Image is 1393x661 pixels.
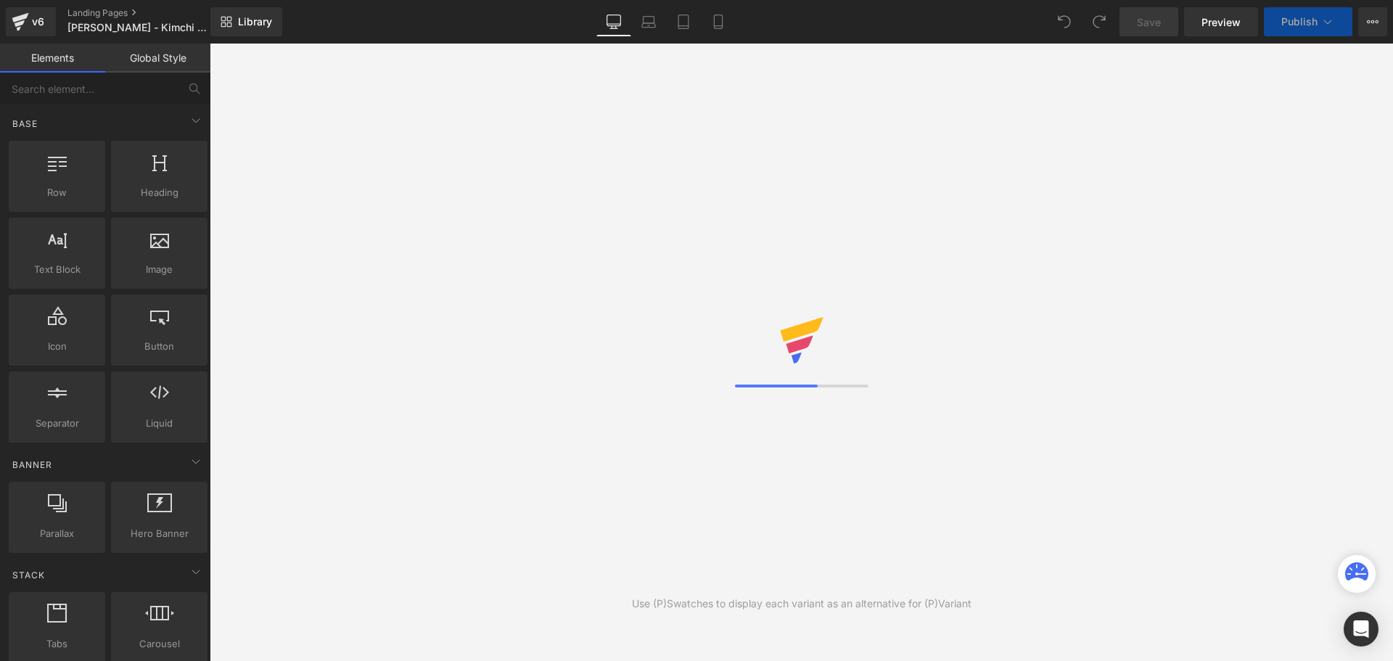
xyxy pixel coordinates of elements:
button: More [1358,7,1387,36]
span: Separator [13,416,101,431]
span: Hero Banner [115,526,203,541]
span: Library [238,15,272,28]
button: Publish [1264,7,1352,36]
div: Use (P)Swatches to display each variant as an alternative for (P)Variant [632,596,971,612]
span: Row [13,185,101,200]
span: Base [11,117,39,131]
span: Parallax [13,526,101,541]
a: Laptop [631,7,666,36]
a: v6 [6,7,56,36]
span: Save [1137,15,1161,30]
a: New Library [210,7,282,36]
span: Preview [1201,15,1241,30]
span: Liquid [115,416,203,431]
div: v6 [29,12,47,31]
span: Button [115,339,203,354]
a: Preview [1184,7,1258,36]
button: Undo [1050,7,1079,36]
span: Banner [11,458,54,472]
span: Text Block [13,262,101,277]
span: Tabs [13,636,101,652]
span: Stack [11,568,46,582]
span: Publish [1281,16,1318,28]
span: [PERSON_NAME] - Kimchi One Special [67,22,207,33]
a: Tablet [666,7,701,36]
button: Redo [1085,7,1114,36]
span: Image [115,262,203,277]
a: Landing Pages [67,7,234,19]
a: Mobile [701,7,736,36]
span: Carousel [115,636,203,652]
span: Heading [115,185,203,200]
a: Desktop [596,7,631,36]
span: Icon [13,339,101,354]
div: Open Intercom Messenger [1344,612,1378,646]
a: Global Style [105,44,210,73]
